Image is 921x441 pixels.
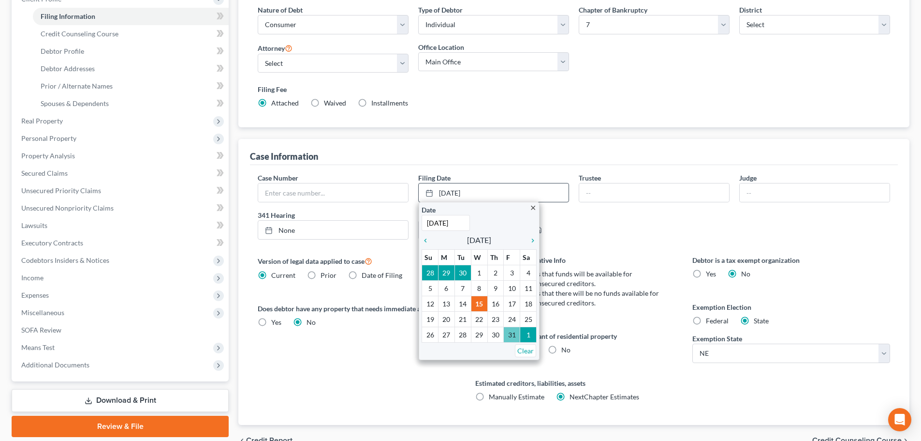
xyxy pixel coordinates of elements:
span: Miscellaneous [21,308,64,317]
span: No [307,318,316,326]
span: Expenses [21,291,49,299]
td: 16 [487,296,504,312]
th: M [439,250,455,265]
div: Open Intercom Messenger [888,408,911,431]
td: 8 [471,281,487,296]
span: State [754,317,769,325]
th: W [471,250,487,265]
label: Filing Fee [258,84,890,94]
td: 1 [471,265,487,281]
label: Does debtor have any property that needs immediate attention? [258,304,455,314]
a: Unsecured Priority Claims [14,182,229,199]
span: Yes [706,270,716,278]
span: Debtor Addresses [41,64,95,73]
div: Case Information [250,151,318,162]
td: 7 [454,281,471,296]
a: chevron_left [422,234,434,246]
td: 12 [422,296,439,312]
th: F [504,250,520,265]
span: Personal Property [21,134,76,142]
label: Statistical/Administrative Info [475,255,673,265]
span: Codebtors Insiders & Notices [21,256,109,264]
span: Additional Documents [21,361,89,369]
a: close [529,202,537,213]
td: 25 [520,312,537,327]
th: Sa [520,250,537,265]
span: Manually Estimate [489,393,544,401]
span: Prior [321,271,336,279]
i: chevron_left [422,237,434,244]
label: Attorney [258,42,292,54]
span: Yes [271,318,281,326]
span: SOFA Review [21,326,61,334]
span: Executory Contracts [21,239,83,247]
a: SOFA Review [14,321,229,339]
td: 27 [439,327,455,343]
span: Lawsuits [21,221,47,229]
a: Download & Print [12,389,229,412]
span: Filing Information [41,12,95,20]
span: [DATE] [467,234,491,246]
span: Spouses & Dependents [41,99,109,107]
label: Filing Date [418,173,451,183]
label: District [739,5,762,15]
label: Chapter of Bankruptcy [579,5,647,15]
td: 31 [504,327,520,343]
label: Exemption Election [692,302,890,312]
span: Debtor estimates that there will be no funds available for distribution to unsecured creditors. [489,289,659,307]
span: Real Property [21,117,63,125]
span: Unsecured Priority Claims [21,186,101,195]
td: 15 [471,296,487,312]
input: 1/1/2013 [422,215,470,231]
label: Nature of Debt [258,5,303,15]
td: 4 [520,265,537,281]
span: Income [21,274,44,282]
a: Lawsuits [14,217,229,234]
span: No [561,346,570,354]
span: Unsecured Nonpriority Claims [21,204,114,212]
td: 11 [520,281,537,296]
th: Su [422,250,439,265]
span: Waived [324,99,346,107]
td: 22 [471,312,487,327]
a: Executory Contracts [14,234,229,252]
span: Date of Filing [362,271,402,279]
label: Debtor is a tax exempt organization [692,255,890,265]
span: Installments [371,99,408,107]
td: 30 [487,327,504,343]
td: 9 [487,281,504,296]
span: Means Test [21,343,55,351]
input: -- [740,183,890,202]
a: chevron_right [524,234,537,246]
td: 6 [439,281,455,296]
a: Review & File [12,416,229,437]
label: Judge [739,173,757,183]
td: 10 [504,281,520,296]
label: Estimated creditors, liabilities, assets [475,378,673,388]
a: [DATE] [419,183,569,202]
a: Filing Information [33,8,229,25]
label: Date [422,205,436,215]
i: chevron_right [524,237,537,244]
label: Case Number [258,173,298,183]
span: Debtor estimates that funds will be available for distribution to unsecured creditors. [489,270,632,288]
td: 29 [471,327,487,343]
a: Unsecured Nonpriority Claims [14,199,229,217]
td: 21 [454,312,471,327]
span: Federal [706,317,729,325]
label: Version of legal data applied to case [258,255,455,267]
span: Debtor Profile [41,47,84,55]
td: 2 [487,265,504,281]
label: Type of Debtor [418,5,463,15]
span: Prior / Alternate Names [41,82,113,90]
td: 1 [520,327,537,343]
td: 30 [454,265,471,281]
td: 3 [504,265,520,281]
a: Property Analysis [14,147,229,165]
span: Current [271,271,295,279]
a: Spouses & Dependents [33,95,229,112]
td: 14 [454,296,471,312]
a: Debtor Addresses [33,60,229,77]
a: Credit Counseling Course [33,25,229,43]
td: 26 [422,327,439,343]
